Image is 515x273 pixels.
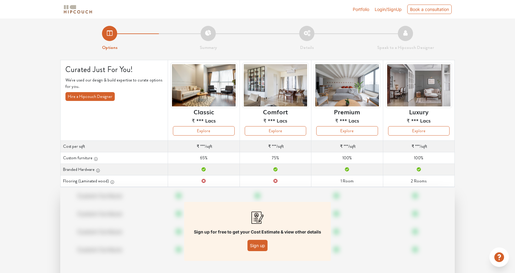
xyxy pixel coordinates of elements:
span: logo-horizontal.svg [63,2,93,16]
td: 100% [311,152,383,164]
td: 1 Room [311,175,383,187]
th: Custom furniture [61,152,168,164]
td: /sqft [240,141,311,152]
strong: Summary [200,44,217,51]
td: 75% [240,152,311,164]
th: Branded Hardware [61,164,168,175]
p: We've used our design & build expertise to curate options for you. [65,77,163,90]
p: Sign up for free to get your Cost Estimate & view other details [194,229,321,235]
button: Explore [245,126,306,136]
button: Explore [388,126,450,136]
span: Login/SignUp [375,7,402,12]
td: 2 Rooms [383,175,454,187]
strong: Options [102,44,117,51]
td: 65% [168,152,240,164]
img: header-preview [314,63,380,108]
img: header-preview [170,63,237,108]
h6: Luxury [409,108,429,115]
button: Explore [173,126,234,136]
strong: Speak to a Hipcouch Designer [377,44,434,51]
td: /sqft [168,141,240,152]
img: logo-horizontal.svg [63,4,93,15]
strong: Details [300,44,314,51]
td: /sqft [383,141,454,152]
th: Flooring (Laminated wood) [61,175,168,187]
h6: Classic [194,108,214,115]
th: Cost per sqft [61,141,168,152]
button: Explore [316,126,378,136]
button: Sign up [247,240,268,251]
h6: Premium [334,108,360,115]
a: Portfolio [353,6,369,12]
h6: Comfort [263,108,288,115]
div: Book a consultation [407,5,452,14]
img: header-preview [242,63,309,108]
h4: Curated Just For You! [65,65,163,74]
button: Hire a Hipcouch Designer [65,92,115,101]
img: header-preview [386,63,452,108]
td: 100% [383,152,454,164]
td: /sqft [311,141,383,152]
